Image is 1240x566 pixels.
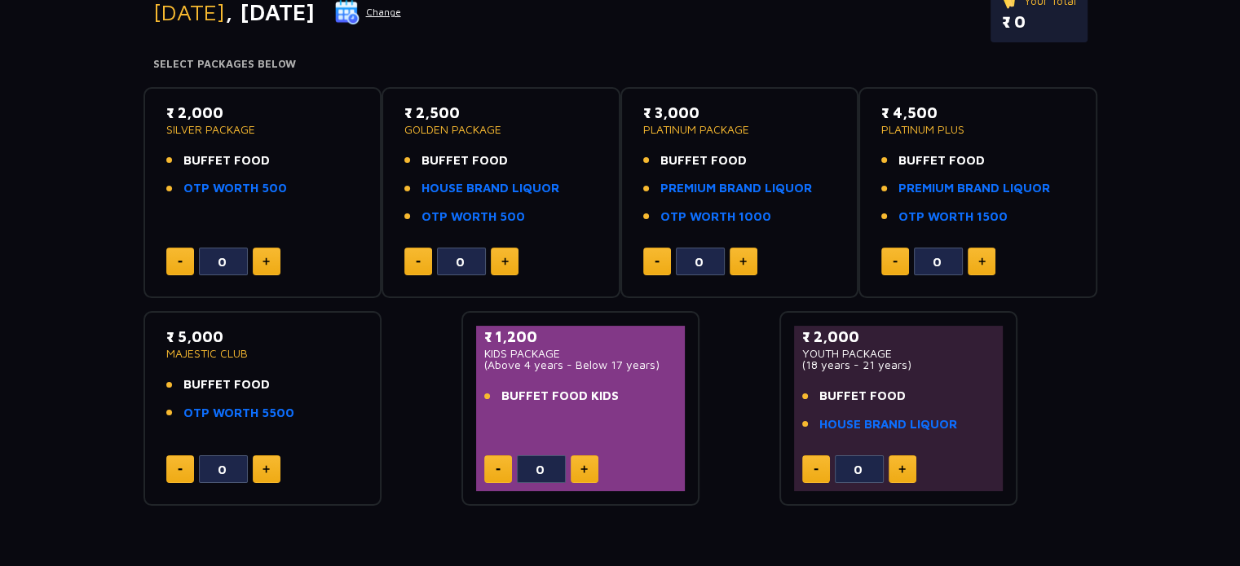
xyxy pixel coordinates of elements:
span: BUFFET FOOD [660,151,747,170]
img: plus [898,465,906,473]
p: ₹ 0 [1002,10,1076,34]
a: HOUSE BRAND LIQUOR [421,179,559,198]
img: minus [178,261,183,263]
img: minus [496,468,501,471]
a: OTP WORTH 5500 [183,404,294,423]
p: ₹ 2,000 [802,326,995,348]
span: BUFFET FOOD [819,387,906,406]
p: ₹ 1,200 [484,326,677,348]
img: minus [178,468,183,471]
img: minus [655,261,660,263]
img: plus [501,257,509,265]
a: OTP WORTH 500 [183,179,287,198]
p: KIDS PACKAGE [484,348,677,359]
img: minus [416,261,421,263]
img: minus [814,468,819,471]
p: YOUTH PACKAGE [802,348,995,359]
img: minus [893,261,898,263]
a: OTP WORTH 1500 [898,208,1008,226]
span: BUFFET FOOD [421,151,508,170]
img: plus [263,257,270,265]
p: PLATINUM PACKAGE [643,124,836,135]
img: plus [739,257,747,265]
span: BUFFET FOOD [898,151,985,170]
span: BUFFET FOOD KIDS [501,387,619,406]
a: OTP WORTH 500 [421,208,525,226]
a: PREMIUM BRAND LIQUOR [660,179,812,198]
p: SILVER PACKAGE [166,124,360,135]
img: plus [263,465,270,473]
a: OTP WORTH 1000 [660,208,771,226]
p: ₹ 5,000 [166,326,360,348]
p: (Above 4 years - Below 17 years) [484,359,677,371]
a: HOUSE BRAND LIQUOR [819,415,957,434]
p: ₹ 2,500 [404,102,598,124]
p: (18 years - 21 years) [802,359,995,371]
a: PREMIUM BRAND LIQUOR [898,179,1050,198]
span: BUFFET FOOD [183,375,270,394]
p: GOLDEN PACKAGE [404,124,598,135]
p: MAJESTIC CLUB [166,348,360,359]
span: BUFFET FOOD [183,151,270,170]
p: ₹ 3,000 [643,102,836,124]
img: plus [978,257,986,265]
p: ₹ 2,000 [166,102,360,124]
h4: Select Packages Below [153,58,1088,71]
p: ₹ 4,500 [881,102,1075,124]
p: PLATINUM PLUS [881,124,1075,135]
img: plus [580,465,588,473]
